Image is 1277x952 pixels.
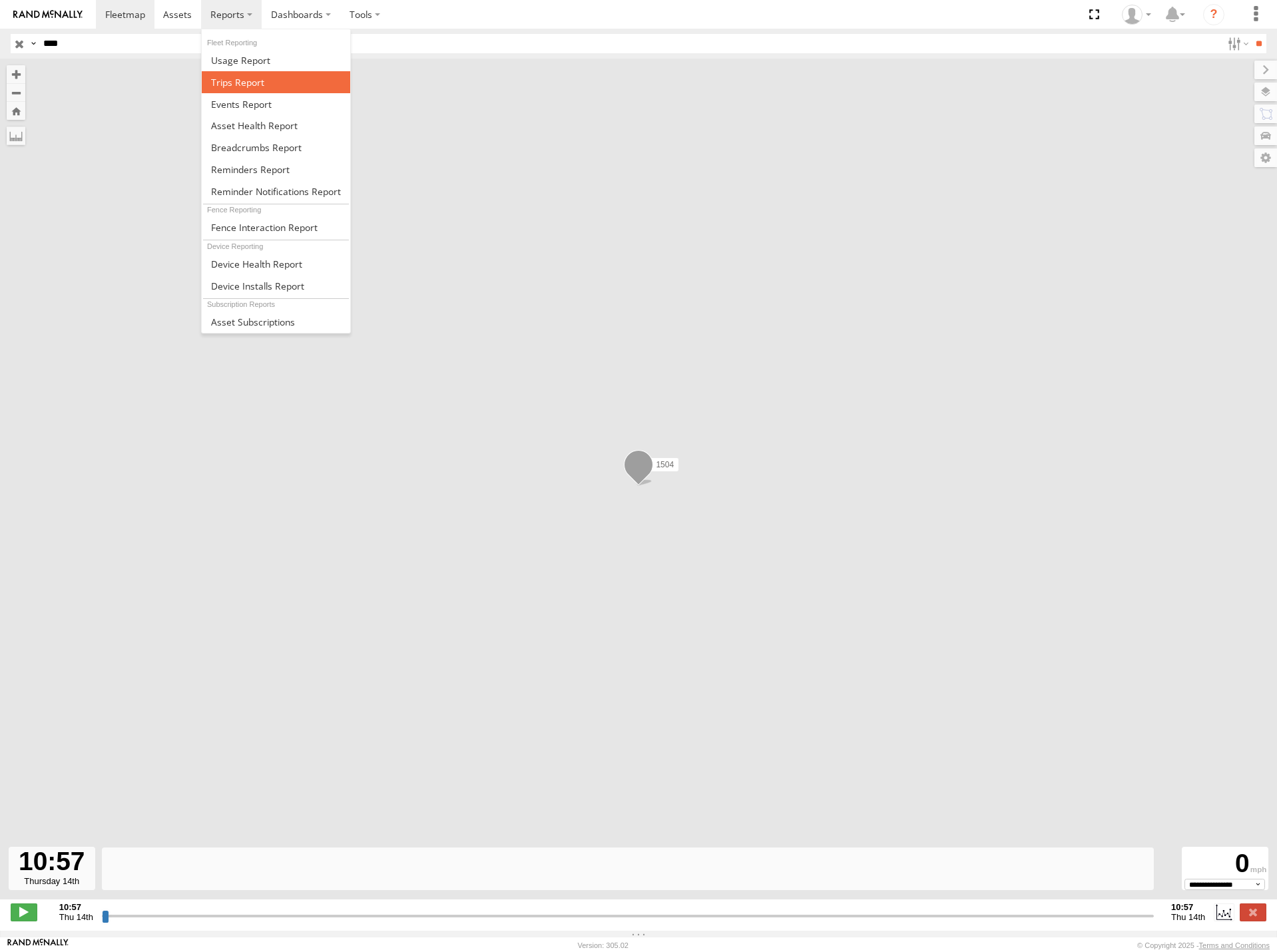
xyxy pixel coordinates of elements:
a: Trips Report [202,71,350,93]
a: Asset Health Report [202,115,350,136]
span: Thu 14th Aug 2025 [1171,912,1205,922]
a: Device Installs Report [202,275,350,297]
a: Service Reminder Notifications Report [202,180,350,202]
button: Zoom in [7,65,25,83]
div: EMILEE GOODWIN [1117,5,1156,25]
button: Zoom Home [7,102,25,120]
a: Asset Subscriptions [202,311,350,333]
a: Full Events Report [202,93,350,115]
label: Close [1240,903,1266,921]
strong: 10:57 [59,902,93,912]
label: Search Filter Options [1222,34,1251,53]
div: Version: 305.02 [578,941,629,949]
div: 0 [1184,849,1266,879]
img: rand-logo.svg [13,10,83,19]
span: Thu 14th Aug 2025 [59,912,93,922]
a: Device Health Report [202,253,350,275]
a: Usage Report [202,49,350,71]
i: ? [1203,4,1224,25]
button: Zoom out [7,83,25,102]
a: Visit our Website [7,939,69,952]
div: © Copyright 2025 - [1137,941,1270,949]
label: Map Settings [1254,148,1277,167]
a: Fence Interaction Report [202,216,350,238]
span: 1504 [656,461,674,470]
strong: 10:57 [1171,902,1205,912]
label: Measure [7,126,25,145]
a: Breadcrumbs Report [202,136,350,158]
label: Search Query [28,34,39,53]
a: Reminders Report [202,158,350,180]
a: Terms and Conditions [1199,941,1270,949]
label: Play/Stop [11,903,37,921]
